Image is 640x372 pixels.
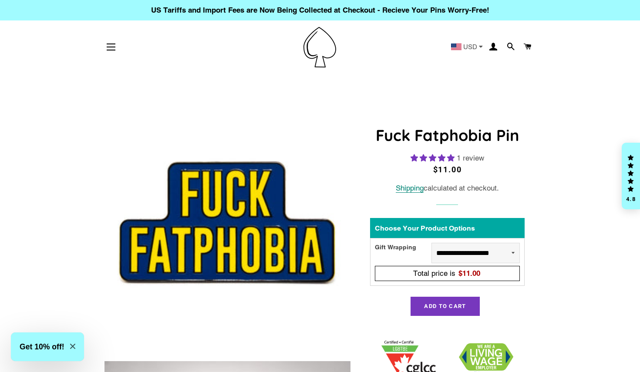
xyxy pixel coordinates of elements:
span: 5.00 stars [411,154,457,162]
h1: Fuck Fatphobia Pin [370,124,525,146]
div: Gift Wrapping [375,243,431,263]
span: USD [463,44,477,50]
img: Pin-Ace [303,27,336,67]
img: Fuck Fatphobia Enamel Pin Badge Chub Bear Chaser Body Diversity Gift For Him/Her - Pin Ace [104,109,350,355]
div: Choose Your Product Options [370,218,525,238]
span: Add to Cart [424,303,466,309]
span: $ [458,269,480,278]
span: 11.00 [462,269,480,278]
div: 4.8 [626,196,636,202]
span: $11.00 [433,165,462,174]
select: Gift Wrapping [431,243,520,263]
button: Add to Cart [411,297,479,316]
a: Shipping [396,184,424,193]
span: 1 review [457,154,484,162]
div: Click to open Judge.me floating reviews tab [622,143,640,210]
div: Total price is$11.00 [378,268,517,279]
div: calculated at checkout. [370,182,525,194]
